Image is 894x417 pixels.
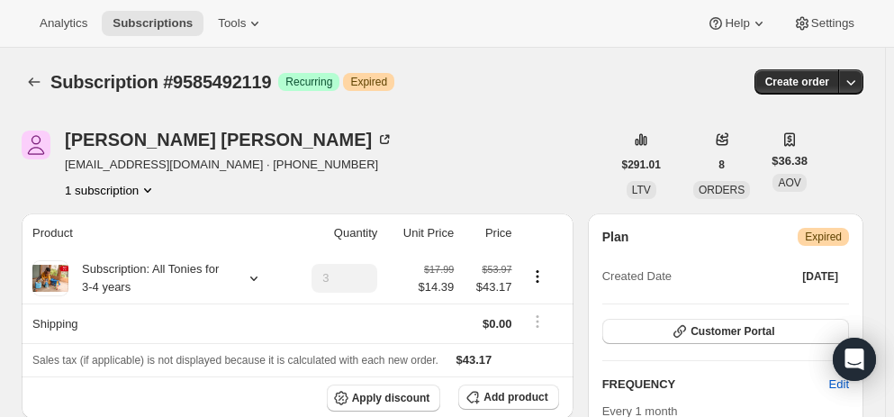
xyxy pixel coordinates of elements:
[699,184,745,196] span: ORDERS
[778,177,800,189] span: AOV
[708,152,736,177] button: 8
[288,213,384,253] th: Quantity
[22,213,288,253] th: Product
[40,16,87,31] span: Analytics
[602,319,849,344] button: Customer Portal
[65,156,393,174] span: [EMAIL_ADDRESS][DOMAIN_NAME] · [PHONE_NUMBER]
[622,158,661,172] span: $291.01
[718,158,725,172] span: 8
[350,75,387,89] span: Expired
[65,131,393,149] div: [PERSON_NAME] [PERSON_NAME]
[833,338,876,381] div: Open Intercom Messenger
[465,278,511,296] span: $43.17
[418,278,454,296] span: $14.39
[218,16,246,31] span: Tools
[459,213,517,253] th: Price
[50,72,271,92] span: Subscription #9585492119
[802,269,838,284] span: [DATE]
[22,304,288,343] th: Shipping
[207,11,275,36] button: Tools
[113,16,193,31] span: Subscriptions
[602,376,829,394] h2: FREQUENCY
[68,260,230,296] div: Subscription: All Tonies for 3-4 years
[602,228,629,246] h2: Plan
[482,264,511,275] small: $53.97
[65,181,157,199] button: Product actions
[29,11,98,36] button: Analytics
[483,317,512,331] span: $0.00
[754,69,840,95] button: Create order
[32,354,438,367] span: Sales tax (if applicable) is not displayed because it is calculated with each new order.
[696,11,778,36] button: Help
[22,131,50,159] span: Amanda Radano
[285,75,332,89] span: Recurring
[782,11,865,36] button: Settings
[523,267,552,286] button: Product actions
[602,267,672,286] span: Created Date
[632,184,651,196] span: LTV
[327,385,441,412] button: Apply discount
[383,213,459,253] th: Unit Price
[611,152,672,177] button: $291.01
[765,75,829,89] span: Create order
[22,69,47,95] button: Subscriptions
[818,370,860,399] button: Edit
[456,353,492,367] span: $43.17
[458,385,558,410] button: Add product
[352,391,430,405] span: Apply discount
[523,312,552,331] button: Shipping actions
[811,16,854,31] span: Settings
[102,11,203,36] button: Subscriptions
[805,230,842,244] span: Expired
[829,376,849,394] span: Edit
[424,264,454,275] small: $17.99
[483,390,547,404] span: Add product
[725,16,749,31] span: Help
[791,264,849,289] button: [DATE]
[691,324,774,339] span: Customer Portal
[772,152,808,170] span: $36.38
